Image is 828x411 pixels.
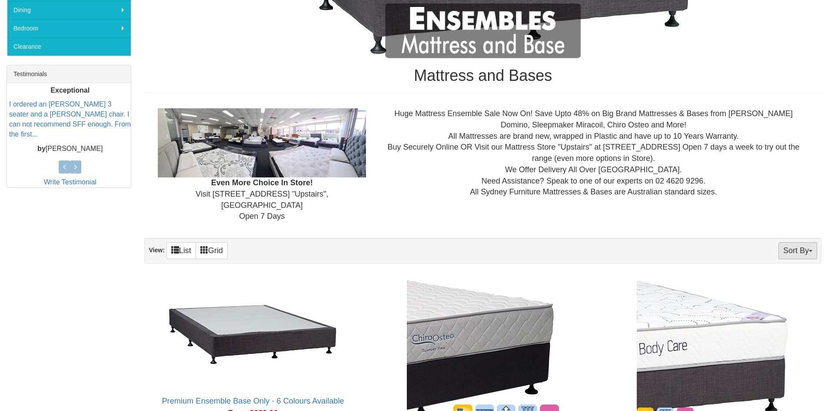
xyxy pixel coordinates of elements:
b: by [37,145,46,152]
a: Premium Ensemble Base Only - 6 Colours Available [162,397,344,405]
a: Grid [196,242,228,259]
a: I ordered an [PERSON_NAME] 3 seater and a [PERSON_NAME] chair. I can not recommend SFF enough. Fr... [9,101,131,138]
b: Even More Choice In Store! [211,178,313,187]
div: Huge Mattress Ensemble Sale Now On! Save Upto 48% on Big Brand Mattresses & Bases from [PERSON_NA... [372,108,815,198]
h1: Mattress and Bases [144,67,821,84]
img: Premium Ensemble Base Only - 6 Colours Available [164,277,342,388]
strong: View: [149,247,164,254]
a: Bedroom [7,19,131,37]
div: Visit [STREET_ADDRESS] "Upstairs", [GEOGRAPHIC_DATA] Open 7 Days [151,108,372,222]
button: Sort By [778,242,817,259]
a: Dining [7,1,131,19]
b: Exceptional [50,87,90,94]
p: [PERSON_NAME] [9,144,131,154]
a: List [166,242,196,259]
a: Clearance [7,37,131,56]
div: Testimonials [7,65,131,83]
img: Showroom [158,108,366,177]
a: Write Testimonial [44,178,96,186]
